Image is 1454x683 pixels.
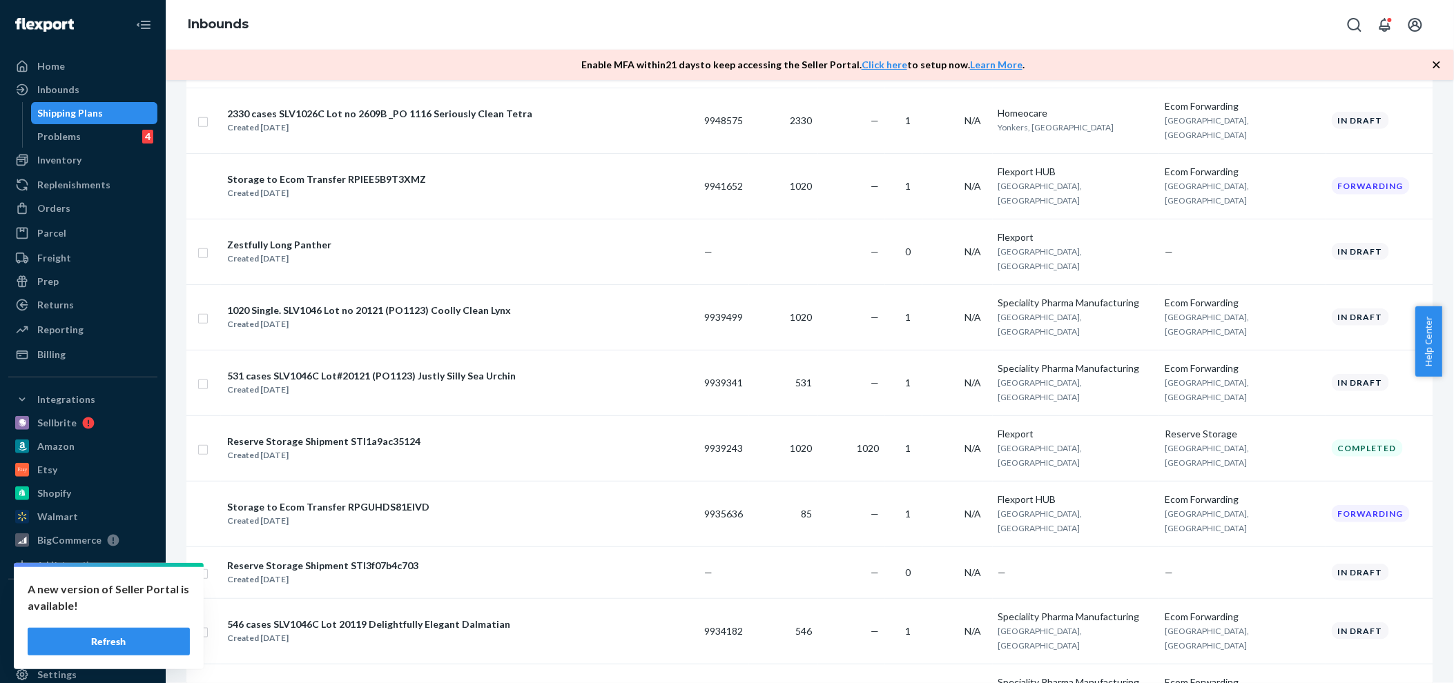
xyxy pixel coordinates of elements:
[8,506,157,528] a: Walmart
[8,435,157,457] a: Amazon
[871,377,880,388] span: —
[965,566,982,578] span: N/A
[791,180,813,192] span: 1020
[871,246,880,257] span: —
[965,311,982,323] span: N/A
[38,106,104,120] div: Shipping Plans
[699,153,749,219] td: 9941652
[8,79,157,101] a: Inbounds
[28,581,190,614] p: A new version of Seller Portal is available!
[8,247,157,269] a: Freight
[699,350,749,415] td: 9939341
[1332,622,1389,640] div: In draft
[998,362,1154,375] div: Speciality Pharma Manufacturing
[31,102,158,124] a: Shipping Plans
[227,573,418,586] div: Created [DATE]
[227,617,510,631] div: 546 cases SLV1046C Lot 20119 Delightfully Elegant Dalmatian
[965,442,982,454] span: N/A
[8,591,157,613] button: Fast Tags
[906,180,911,192] span: 1
[130,11,157,39] button: Close Navigation
[37,486,71,500] div: Shopify
[227,186,426,200] div: Created [DATE]
[998,566,1007,578] span: —
[871,566,880,578] span: —
[998,443,1083,468] span: [GEOGRAPHIC_DATA], [GEOGRAPHIC_DATA]
[871,625,880,637] span: —
[998,165,1154,179] div: Flexport HUB
[227,121,532,135] div: Created [DATE]
[1371,11,1399,39] button: Open notifications
[965,180,982,192] span: N/A
[998,230,1154,244] div: Flexport
[142,130,153,143] div: 4
[37,533,101,547] div: BigCommerce
[227,252,331,266] div: Created [DATE]
[906,625,911,637] span: 1
[8,55,157,77] a: Home
[1165,246,1173,257] span: —
[38,130,81,143] div: Problems
[1332,112,1389,129] div: In draft
[965,377,982,388] span: N/A
[227,172,426,186] div: Storage to Ecom Transfer RPIEE5B9T3XMZ
[8,412,157,434] a: Sellbrite
[998,312,1083,337] span: [GEOGRAPHIC_DATA], [GEOGRAPHIC_DATA]
[998,181,1083,206] span: [GEOGRAPHIC_DATA], [GEOGRAPHIC_DATA]
[1332,505,1410,522] div: Forwarding
[1165,296,1321,310] div: Ecom Forwarding
[37,201,70,215] div: Orders
[37,348,66,362] div: Billing
[1165,312,1249,337] span: [GEOGRAPHIC_DATA], [GEOGRAPHIC_DATA]
[906,566,911,578] span: 0
[8,557,157,573] a: Add Integration
[906,311,911,323] span: 1
[998,493,1154,506] div: Flexport HUB
[8,294,157,316] a: Returns
[906,377,911,388] span: 1
[37,298,74,312] div: Returns
[8,642,157,658] a: Add Fast Tag
[227,631,510,645] div: Created [DATE]
[37,559,99,571] div: Add Integration
[37,153,81,167] div: Inventory
[37,510,78,524] div: Walmart
[699,481,749,546] td: 9935636
[699,284,749,350] td: 9939499
[1165,165,1321,179] div: Ecom Forwarding
[998,106,1154,120] div: Homeocare
[227,559,418,573] div: Reserve Storage Shipment STI3f07b4c703
[1332,564,1389,581] div: In draft
[1332,439,1403,457] div: Completed
[998,626,1083,651] span: [GEOGRAPHIC_DATA], [GEOGRAPHIC_DATA]
[227,514,429,528] div: Created [DATE]
[8,222,157,244] a: Parcel
[227,238,331,252] div: Zestfully Long Panther
[1341,11,1368,39] button: Open Search Box
[1402,11,1429,39] button: Open account menu
[227,304,511,317] div: 1020 Single. SLV1046 Lot no 20121 (PO1123) Coolly Clean Lynx
[705,566,713,578] span: —
[796,377,813,388] span: 531
[965,508,982,519] span: N/A
[1165,181,1249,206] span: [GEOGRAPHIC_DATA], [GEOGRAPHIC_DATA]
[1165,566,1173,578] span: —
[177,5,260,45] ol: breadcrumbs
[8,319,157,341] a: Reporting
[998,610,1154,624] div: Speciality Pharma Manufacturing
[871,180,880,192] span: —
[227,369,516,383] div: 531 cases SLV1046C Lot#20121 (PO1123) Justly Silly Sea Urchin
[998,122,1114,132] span: Yonkers, [GEOGRAPHIC_DATA]
[791,115,813,126] span: 2330
[37,178,110,192] div: Replenishments
[871,311,880,323] span: —
[965,246,982,257] span: N/A
[965,115,982,126] span: N/A
[37,251,71,265] div: Freight
[705,246,713,257] span: —
[1165,493,1321,506] div: Ecom Forwarding
[796,625,813,637] span: 546
[227,317,511,331] div: Created [DATE]
[699,88,749,153] td: 9948575
[862,59,907,70] a: Click here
